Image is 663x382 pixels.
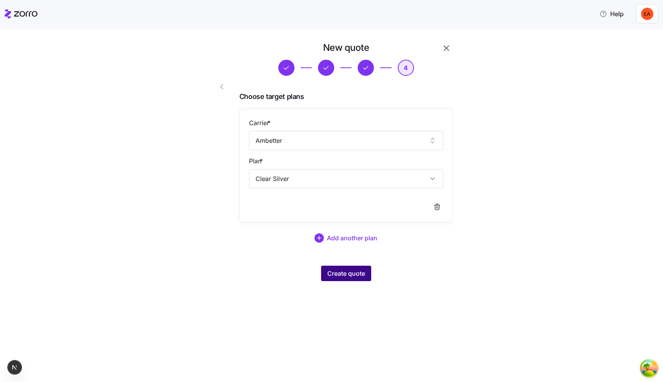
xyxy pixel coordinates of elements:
[327,233,377,243] span: Add another plan
[249,156,264,166] label: Plan
[249,169,443,188] input: Select a plan
[327,269,365,278] span: Create quote
[315,233,324,243] svg: add icon
[239,91,453,102] span: Choose target plans
[249,131,443,150] input: Select a carrier
[641,8,653,20] img: 1d7d6d5258dcdf5bad4614d40e96772b
[323,42,369,54] h1: New quote
[641,360,657,376] button: Open Tanstack query devtools
[321,266,371,281] button: Create quote
[398,60,414,76] button: 4
[593,6,630,22] button: Help
[249,118,272,128] label: Carrier
[239,229,453,247] button: Add another plan
[599,9,624,18] span: Help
